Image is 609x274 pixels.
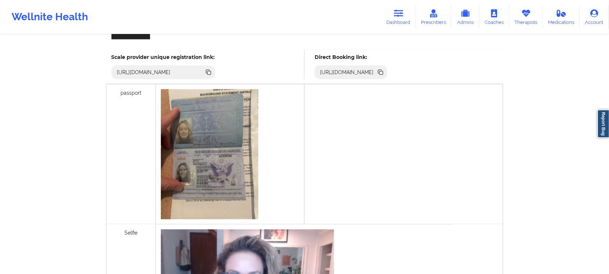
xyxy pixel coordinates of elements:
[509,5,543,29] a: Therapists
[479,5,509,29] a: Coaches
[543,5,580,29] a: Medications
[161,89,258,219] img: 9d4d1205-581e-4e16-8404-8a4d0dd8d96b_aceadba0-0e3a-4f5e-a672-fd31a6ff651bpassport.jpg
[114,69,174,76] div: [URL][DOMAIN_NAME]
[416,5,452,29] a: Prescribers
[381,5,416,29] a: Dashboard
[111,54,215,60] h5: Scale provider unique registration link:
[315,54,387,60] h5: Direct Booking link:
[597,110,609,138] a: Report Bug
[451,5,479,29] a: Admins
[106,84,156,224] div: passport
[580,5,609,29] a: Account
[317,69,377,76] div: [URL][DOMAIN_NAME]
